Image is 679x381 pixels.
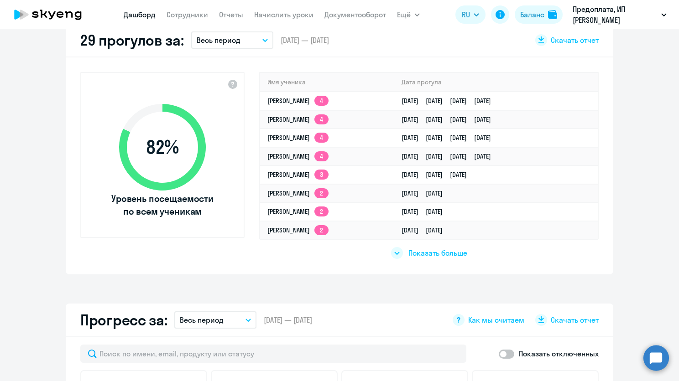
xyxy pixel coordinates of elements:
[314,188,329,198] app-skyeng-badge: 2
[402,152,498,160] a: [DATE][DATE][DATE][DATE]
[267,207,329,216] a: [PERSON_NAME]2
[254,10,313,19] a: Начислить уроки
[468,315,524,325] span: Как мы считаем
[167,10,208,19] a: Сотрудники
[110,192,215,218] span: Уровень посещаемости по всем ученикам
[408,248,467,258] span: Показать больше
[267,189,329,197] a: [PERSON_NAME]2
[402,189,450,197] a: [DATE][DATE]
[402,97,498,105] a: [DATE][DATE][DATE][DATE]
[80,345,466,363] input: Поиск по имени, email, продукту или статусу
[397,9,411,20] span: Ещё
[551,35,599,45] span: Скачать отчет
[548,10,557,19] img: balance
[462,9,470,20] span: RU
[80,31,184,49] h2: 29 прогулов за:
[314,151,329,161] app-skyeng-badge: 4
[281,35,329,45] span: [DATE] — [DATE]
[520,9,544,20] div: Баланс
[324,10,386,19] a: Документооборот
[110,136,215,158] span: 82 %
[267,170,329,179] a: [PERSON_NAME]3
[455,5,486,24] button: RU
[314,170,329,180] app-skyeng-badge: 3
[197,35,240,46] p: Весь период
[174,311,256,329] button: Весь период
[402,170,474,179] a: [DATE][DATE][DATE]
[314,225,329,235] app-skyeng-badge: 2
[402,115,498,124] a: [DATE][DATE][DATE][DATE]
[551,315,599,325] span: Скачать отчет
[314,96,329,106] app-skyeng-badge: 4
[180,314,224,325] p: Весь период
[219,10,243,19] a: Отчеты
[267,134,329,142] a: [PERSON_NAME]4
[191,31,273,49] button: Весь период
[314,206,329,216] app-skyeng-badge: 2
[314,114,329,124] app-skyeng-badge: 4
[573,4,658,26] p: Предоплата, ИП [PERSON_NAME]
[397,5,420,24] button: Ещё
[519,348,599,359] p: Показать отключенных
[402,226,450,234] a: [DATE][DATE]
[267,97,329,105] a: [PERSON_NAME]4
[124,10,156,19] a: Дашборд
[260,73,394,92] th: Имя ученика
[80,311,167,329] h2: Прогресс за:
[264,315,312,325] span: [DATE] — [DATE]
[314,133,329,143] app-skyeng-badge: 4
[267,226,329,234] a: [PERSON_NAME]2
[402,207,450,216] a: [DATE][DATE]
[515,5,563,24] button: Балансbalance
[568,4,671,26] button: Предоплата, ИП [PERSON_NAME]
[267,115,329,124] a: [PERSON_NAME]4
[402,134,498,142] a: [DATE][DATE][DATE][DATE]
[394,73,598,92] th: Дата прогула
[267,152,329,160] a: [PERSON_NAME]4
